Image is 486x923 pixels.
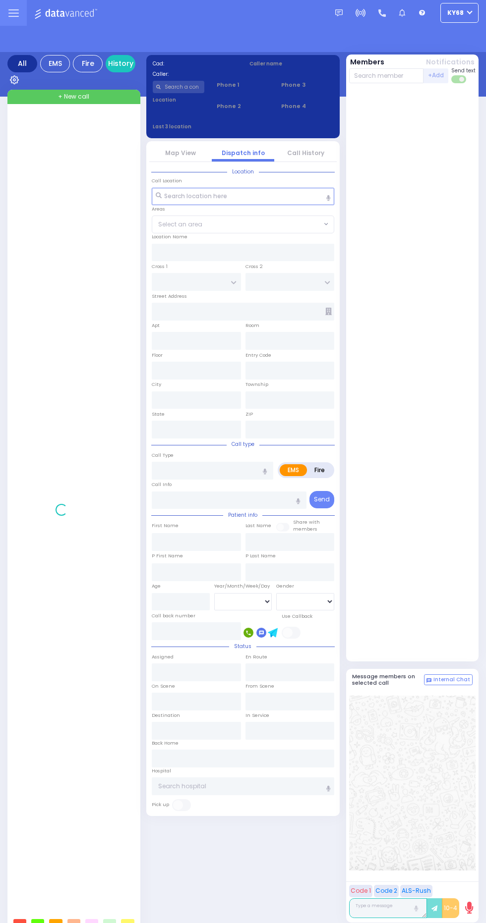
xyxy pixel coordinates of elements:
span: Phone 2 [217,102,269,110]
label: Cross 1 [152,263,168,270]
button: Send [309,491,334,508]
button: ALS-Rush [400,885,432,897]
span: Patient info [223,511,262,519]
div: Fire [73,55,103,72]
label: Areas [152,206,165,213]
span: Send text [451,67,476,74]
button: Code 1 [349,885,372,897]
span: Phone 3 [281,81,333,89]
div: All [7,55,37,72]
span: Other building occupants [325,308,332,315]
a: Call History [287,149,324,157]
span: + New call [58,92,89,101]
label: Call Location [152,177,182,184]
span: Call type [227,440,259,448]
label: Fire [306,464,333,476]
button: Internal Chat [424,674,473,685]
a: Dispatch info [222,149,265,157]
label: First Name [152,522,179,529]
span: Select an area [158,220,202,229]
h5: Message members on selected call [352,673,425,686]
label: Township [245,381,268,388]
span: ky68 [447,8,464,17]
label: Cad: [153,60,237,67]
label: Location [153,96,205,104]
label: P First Name [152,552,183,559]
input: Search member [349,68,424,83]
label: City [152,381,161,388]
label: In Service [245,712,269,719]
label: Room [245,322,259,329]
label: Call back number [152,612,195,619]
small: Share with [293,519,320,525]
label: Last Name [245,522,271,529]
span: members [293,526,317,532]
label: Entry Code [245,352,271,359]
span: Phone 1 [217,81,269,89]
a: Map View [165,149,196,157]
span: Internal Chat [433,676,470,683]
label: En Route [245,653,267,660]
img: Logo [34,7,100,19]
button: Code 2 [374,885,399,897]
label: Turn off text [451,74,467,84]
label: Back Home [152,740,179,747]
input: Search a contact [153,81,205,93]
label: Assigned [152,653,174,660]
label: Gender [276,583,294,590]
label: Call Type [152,452,174,459]
span: Status [229,643,256,650]
label: Hospital [152,767,171,774]
label: Location Name [152,233,187,240]
label: Cross 2 [245,263,263,270]
label: On Scene [152,683,175,690]
label: From Scene [245,683,274,690]
label: Last 3 location [153,123,243,130]
img: comment-alt.png [426,678,431,683]
button: Notifications [426,57,475,67]
label: Call Info [152,481,172,488]
div: Year/Month/Week/Day [214,583,272,590]
input: Search hospital [152,777,334,795]
label: Caller name [249,60,334,67]
span: Location [227,168,259,175]
label: Street Address [152,293,187,300]
label: P Last Name [245,552,276,559]
label: Age [152,583,161,590]
input: Search location here [152,188,334,206]
label: Destination [152,712,180,719]
a: History [106,55,135,72]
label: State [152,411,165,418]
button: ky68 [440,3,479,23]
label: Use Callback [282,613,312,620]
label: EMS [280,464,307,476]
button: Members [350,57,384,67]
img: message.svg [335,9,343,17]
span: Phone 4 [281,102,333,110]
label: Caller: [153,70,237,78]
div: EMS [40,55,70,72]
label: ZIP [245,411,253,418]
label: Apt [152,322,160,329]
label: Pick up [152,801,169,808]
label: Floor [152,352,163,359]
